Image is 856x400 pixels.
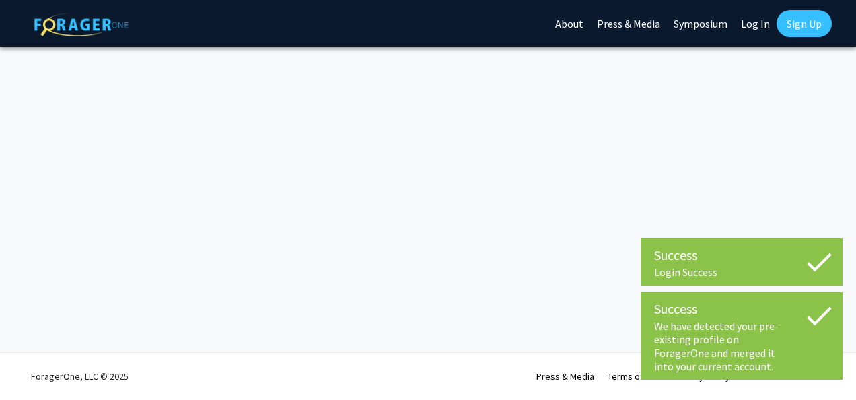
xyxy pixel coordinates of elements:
[654,245,829,265] div: Success
[536,370,594,382] a: Press & Media
[31,353,129,400] div: ForagerOne, LLC © 2025
[654,299,829,319] div: Success
[654,319,829,373] div: We have detected your pre-existing profile on ForagerOne and merged it into your current account.
[608,370,661,382] a: Terms of Use
[654,265,829,279] div: Login Success
[777,10,832,37] a: Sign Up
[34,13,129,36] img: ForagerOne Logo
